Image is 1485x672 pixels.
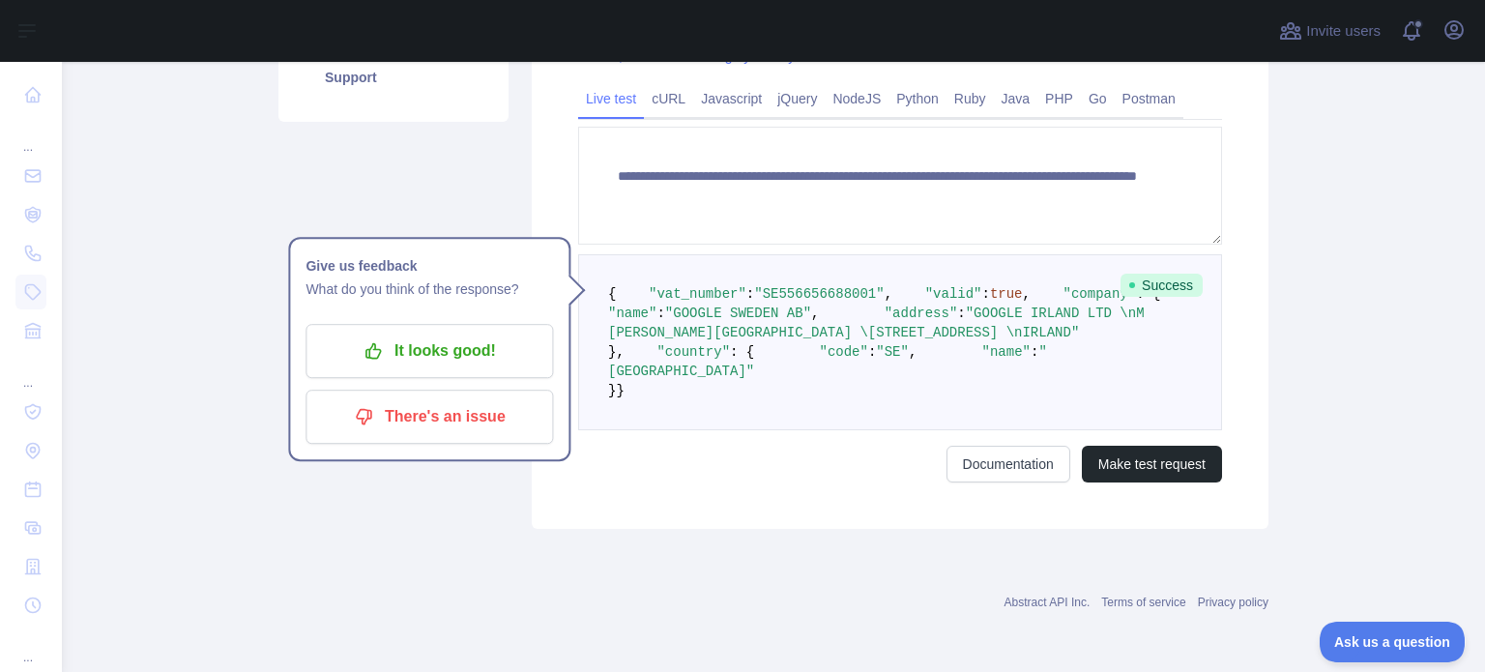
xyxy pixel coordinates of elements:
[320,400,539,433] p: There's an issue
[320,335,539,367] p: It looks good!
[1136,286,1160,302] span: : {
[306,254,553,278] h1: Give us feedback
[1115,83,1183,114] a: Postman
[957,306,965,321] span: :
[656,306,664,321] span: :
[608,306,1152,340] span: "GOOGLE IRLAND LTD \nM [PERSON_NAME][GEOGRAPHIC_DATA] \[STREET_ADDRESS] \nIRLAND"
[1082,446,1222,482] button: Make test request
[656,344,730,360] span: "country"
[1063,286,1137,302] span: "company"
[811,306,819,321] span: ,
[306,390,553,444] button: There's an issue
[1037,83,1081,114] a: PHP
[15,116,46,155] div: ...
[770,83,825,114] a: jQuery
[888,83,946,114] a: Python
[990,286,1023,302] span: true
[885,286,892,302] span: ,
[644,83,693,114] a: cURL
[825,83,888,114] a: NodeJS
[909,344,917,360] span: ,
[649,286,746,302] span: "vat_number"
[608,306,656,321] span: "name"
[608,383,616,398] span: }
[616,383,624,398] span: }
[876,344,909,360] span: "SE"
[1101,596,1185,609] a: Terms of service
[819,344,867,360] span: "code"
[1121,274,1203,297] span: Success
[1306,20,1381,43] span: Invite users
[946,446,1070,482] a: Documentation
[868,344,876,360] span: :
[885,306,958,321] span: "address"
[746,286,754,302] span: :
[15,352,46,391] div: ...
[994,83,1038,114] a: Java
[306,278,553,301] p: What do you think of the response?
[608,286,616,302] span: {
[608,344,1047,379] span: "[GEOGRAPHIC_DATA]"
[982,344,1031,360] span: "name"
[15,627,46,665] div: ...
[1031,344,1038,360] span: :
[693,83,770,114] a: Javascript
[1275,15,1384,46] button: Invite users
[302,56,485,99] a: Support
[946,83,994,114] a: Ruby
[754,286,884,302] span: "SE556656688001"
[665,306,811,321] span: "GOOGLE SWEDEN AB"
[306,324,553,378] button: It looks good!
[1005,596,1091,609] a: Abstract API Inc.
[1198,596,1268,609] a: Privacy policy
[925,286,982,302] span: "valid"
[608,344,625,360] span: },
[730,344,754,360] span: : {
[1320,622,1466,662] iframe: Toggle Customer Support
[982,286,990,302] span: :
[578,83,644,114] a: Live test
[1023,286,1031,302] span: ,
[1081,83,1115,114] a: Go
